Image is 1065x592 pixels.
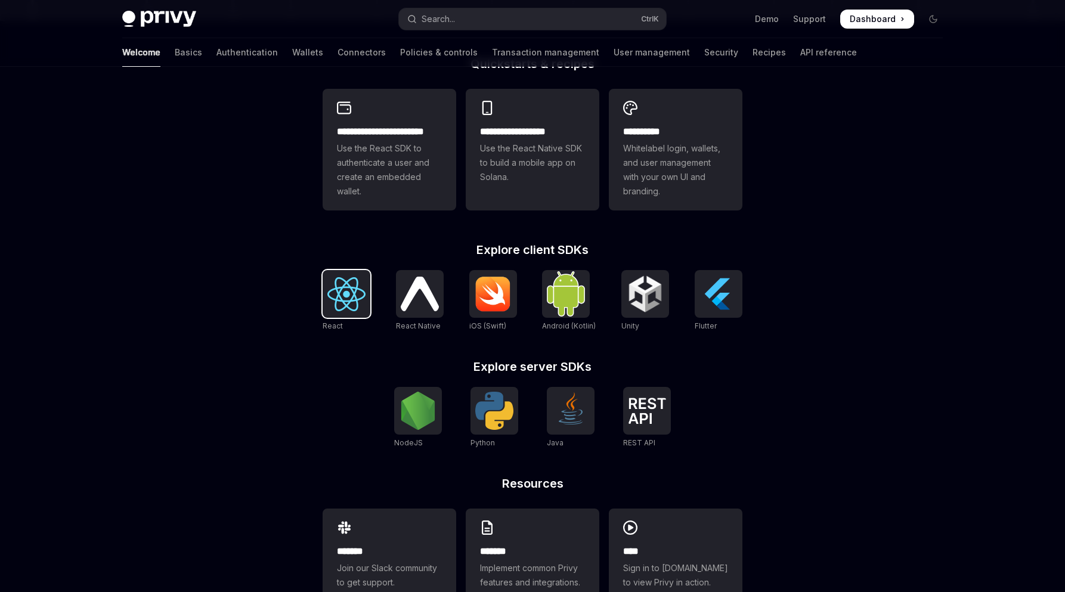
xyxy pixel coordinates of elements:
[704,38,738,67] a: Security
[547,271,585,316] img: Android (Kotlin)
[338,38,386,67] a: Connectors
[621,270,669,332] a: UnityUnity
[396,270,444,332] a: React NativeReact Native
[623,387,671,449] a: REST APIREST API
[323,321,343,330] span: React
[394,438,423,447] span: NodeJS
[609,89,742,210] a: **** *****Whitelabel login, wallets, and user management with your own UI and branding.
[480,141,585,184] span: Use the React Native SDK to build a mobile app on Solana.
[840,10,914,29] a: Dashboard
[614,38,690,67] a: User management
[175,38,202,67] a: Basics
[641,14,659,24] span: Ctrl K
[466,89,599,210] a: **** **** **** ***Use the React Native SDK to build a mobile app on Solana.
[753,38,786,67] a: Recipes
[327,277,366,311] img: React
[626,275,664,313] img: Unity
[399,392,437,430] img: NodeJS
[323,244,742,256] h2: Explore client SDKs
[323,361,742,373] h2: Explore server SDKs
[547,438,564,447] span: Java
[323,58,742,70] h2: Quickstarts & recipes
[470,438,495,447] span: Python
[621,321,639,330] span: Unity
[469,321,506,330] span: iOS (Swift)
[337,561,442,590] span: Join our Slack community to get support.
[475,392,513,430] img: Python
[623,438,655,447] span: REST API
[474,276,512,312] img: iOS (Swift)
[793,13,826,25] a: Support
[122,38,160,67] a: Welcome
[850,13,896,25] span: Dashboard
[400,38,478,67] a: Policies & controls
[292,38,323,67] a: Wallets
[470,387,518,449] a: PythonPython
[695,321,717,330] span: Flutter
[323,270,370,332] a: ReactReact
[216,38,278,67] a: Authentication
[623,561,728,590] span: Sign in to [DOMAIN_NAME] to view Privy in action.
[396,321,441,330] span: React Native
[542,270,596,332] a: Android (Kotlin)Android (Kotlin)
[552,392,590,430] img: Java
[492,38,599,67] a: Transaction management
[394,387,442,449] a: NodeJSNodeJS
[337,141,442,199] span: Use the React SDK to authenticate a user and create an embedded wallet.
[122,11,196,27] img: dark logo
[623,141,728,199] span: Whitelabel login, wallets, and user management with your own UI and branding.
[469,270,517,332] a: iOS (Swift)iOS (Swift)
[323,478,742,489] h2: Resources
[800,38,857,67] a: API reference
[542,321,596,330] span: Android (Kotlin)
[480,561,585,590] span: Implement common Privy features and integrations.
[401,277,439,311] img: React Native
[422,12,455,26] div: Search...
[699,275,738,313] img: Flutter
[924,10,943,29] button: Toggle dark mode
[399,8,666,30] button: Open search
[628,398,666,424] img: REST API
[755,13,779,25] a: Demo
[547,387,595,449] a: JavaJava
[695,270,742,332] a: FlutterFlutter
